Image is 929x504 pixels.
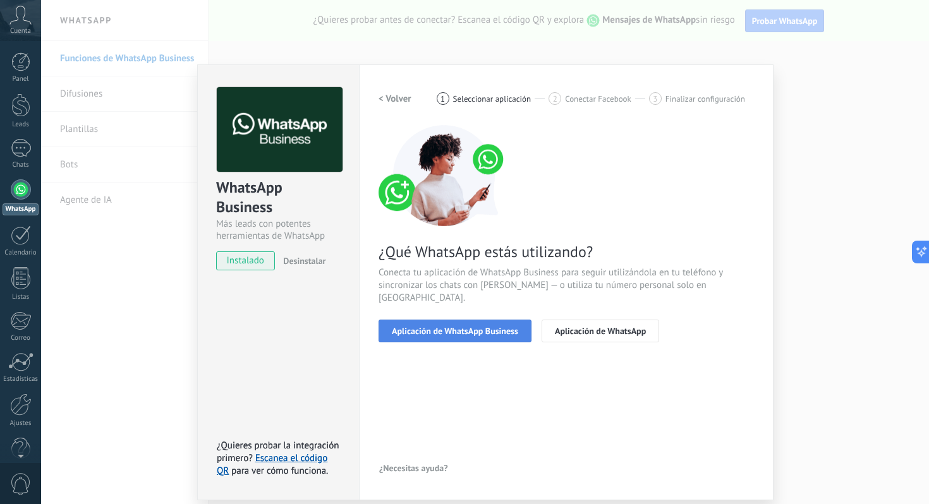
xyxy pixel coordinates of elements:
[217,440,339,464] span: ¿Quieres probar la integración primero?
[3,375,39,383] div: Estadísticas
[379,320,531,342] button: Aplicación de WhatsApp Business
[392,327,518,335] span: Aplicación de WhatsApp Business
[379,87,411,110] button: < Volver
[3,121,39,129] div: Leads
[565,94,631,104] span: Conectar Facebook
[379,242,754,261] span: ¿Qué WhatsApp estás utilizando?
[3,334,39,342] div: Correo
[440,93,445,104] span: 1
[217,452,327,477] a: Escanea el código QR
[3,161,39,169] div: Chats
[216,218,341,242] div: Más leads con potentes herramientas de WhatsApp
[379,93,411,105] h2: < Volver
[10,27,31,35] span: Cuenta
[231,465,328,477] span: para ver cómo funciona.
[3,419,39,428] div: Ajustes
[542,320,659,342] button: Aplicación de WhatsApp
[3,293,39,301] div: Listas
[555,327,646,335] span: Aplicación de WhatsApp
[453,94,531,104] span: Seleccionar aplicación
[216,177,341,218] div: WhatsApp Business
[278,251,325,270] button: Desinstalar
[379,464,448,472] span: ¿Necesitas ayuda?
[3,249,39,257] div: Calendario
[217,87,343,172] img: logo_main.png
[379,459,449,477] button: ¿Necesitas ayuda?
[3,203,39,215] div: WhatsApp
[379,125,511,226] img: connect number
[553,93,557,104] span: 2
[283,255,325,267] span: Desinstalar
[653,93,657,104] span: 3
[3,75,39,83] div: Panel
[379,267,754,304] span: Conecta tu aplicación de WhatsApp Business para seguir utilizándola en tu teléfono y sincronizar ...
[665,94,745,104] span: Finalizar configuración
[217,251,274,270] span: instalado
